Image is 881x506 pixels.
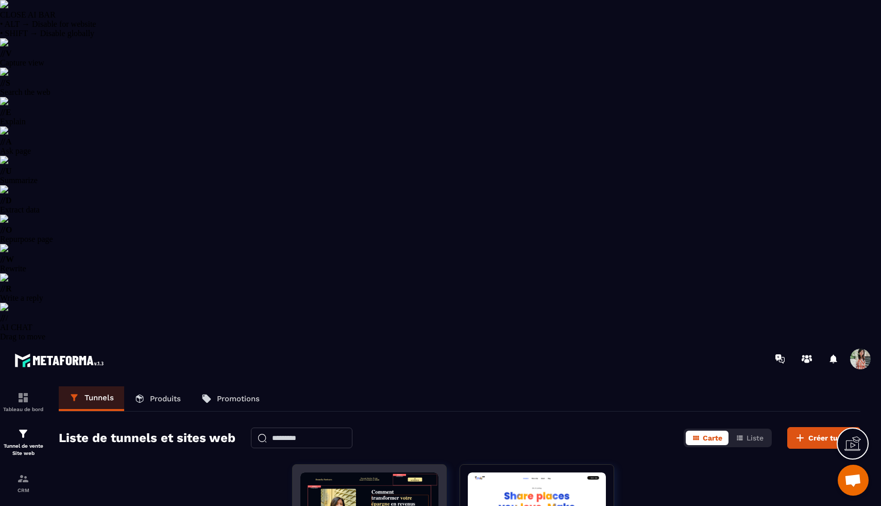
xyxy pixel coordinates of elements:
[17,472,29,485] img: formation
[808,433,854,443] span: Créer tunnel
[84,393,114,402] p: Tunnels
[217,394,260,403] p: Promotions
[3,487,44,493] p: CRM
[838,465,869,496] div: Ouvrir le chat
[17,428,29,440] img: formation
[730,431,770,445] button: Liste
[3,406,44,412] p: Tableau de bord
[59,428,235,448] h2: Liste de tunnels et sites web
[14,351,107,370] img: logo
[3,384,44,420] a: formationformationTableau de bord
[787,427,860,449] button: Créer tunnel
[124,386,191,411] a: Produits
[3,443,44,457] p: Tunnel de vente Site web
[17,391,29,404] img: formation
[3,465,44,501] a: formationformationCRM
[747,434,764,442] span: Liste
[191,386,270,411] a: Promotions
[703,434,722,442] span: Carte
[686,431,728,445] button: Carte
[59,386,124,411] a: Tunnels
[150,394,181,403] p: Produits
[3,420,44,465] a: formationformationTunnel de vente Site web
